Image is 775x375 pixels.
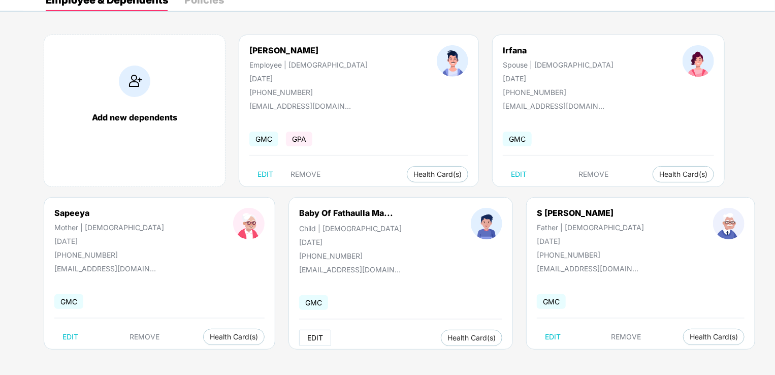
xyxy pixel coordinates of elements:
button: EDIT [54,329,86,345]
span: EDIT [307,334,323,342]
span: EDIT [511,170,527,178]
span: GMC [249,132,278,146]
span: REMOVE [290,170,320,178]
span: EDIT [545,333,561,341]
img: profileImage [233,208,265,239]
span: GMC [503,132,532,146]
span: GMC [299,295,328,310]
img: profileImage [471,208,502,239]
button: Health Card(s) [203,329,265,345]
div: [PERSON_NAME] [249,45,368,55]
div: [DATE] [249,74,368,83]
div: [EMAIL_ADDRESS][DOMAIN_NAME] [299,265,401,274]
div: [PHONE_NUMBER] [503,88,613,97]
button: EDIT [249,166,281,182]
div: Child | [DEMOGRAPHIC_DATA] [299,224,402,233]
span: GMC [54,294,83,309]
div: [DATE] [54,237,164,245]
button: Health Card(s) [683,329,745,345]
img: profileImage [713,208,745,239]
div: Add new dependents [54,112,215,122]
span: EDIT [62,333,78,341]
div: [EMAIL_ADDRESS][DOMAIN_NAME] [537,264,638,273]
div: Baby Of Fathaulla Ma... [299,208,393,218]
span: Health Card(s) [413,172,462,177]
button: REMOVE [571,166,617,182]
button: EDIT [503,166,535,182]
div: [EMAIL_ADDRESS][DOMAIN_NAME] [54,264,156,273]
button: Health Card(s) [653,166,714,182]
div: [PHONE_NUMBER] [537,251,644,259]
span: REMOVE [611,333,641,341]
div: [PHONE_NUMBER] [249,88,368,97]
span: Health Card(s) [659,172,707,177]
div: S [PERSON_NAME] [537,208,644,218]
button: REMOVE [603,329,649,345]
div: [EMAIL_ADDRESS][DOMAIN_NAME] [249,102,351,110]
div: [DATE] [299,238,402,246]
button: Health Card(s) [441,330,502,346]
button: REMOVE [122,329,168,345]
span: Health Card(s) [690,334,738,339]
div: Mother | [DEMOGRAPHIC_DATA] [54,223,164,232]
div: Spouse | [DEMOGRAPHIC_DATA] [503,60,613,69]
button: Health Card(s) [407,166,468,182]
div: [EMAIL_ADDRESS][DOMAIN_NAME] [503,102,604,110]
div: [DATE] [503,74,613,83]
span: GPA [286,132,312,146]
button: EDIT [299,330,331,346]
div: Irfana [503,45,613,55]
button: EDIT [537,329,569,345]
div: [DATE] [537,237,644,245]
img: addIcon [119,66,150,97]
div: [PHONE_NUMBER] [299,252,402,260]
div: [PHONE_NUMBER] [54,251,164,259]
span: Health Card(s) [210,334,258,339]
img: profileImage [683,45,714,77]
span: REMOVE [130,333,160,341]
div: Sapeeya [54,208,164,218]
span: REMOVE [579,170,609,178]
button: REMOVE [282,166,329,182]
span: EDIT [257,170,273,178]
span: GMC [537,294,566,309]
span: Health Card(s) [447,335,496,340]
img: profileImage [437,45,468,77]
div: Employee | [DEMOGRAPHIC_DATA] [249,60,368,69]
div: Father | [DEMOGRAPHIC_DATA] [537,223,644,232]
